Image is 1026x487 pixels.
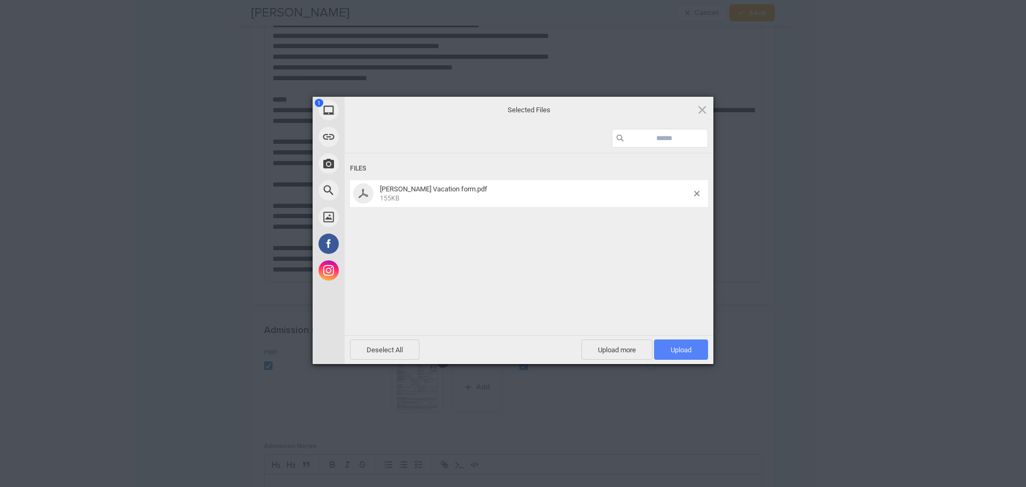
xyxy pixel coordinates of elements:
[581,339,652,360] span: Upload more
[313,123,441,150] div: Link (URL)
[671,346,691,354] span: Upload
[313,150,441,177] div: Take Photo
[350,339,419,360] span: Deselect All
[313,204,441,230] div: Unsplash
[696,104,708,115] span: Click here or hit ESC to close picker
[313,257,441,284] div: Instagram
[313,177,441,204] div: Web Search
[654,339,708,360] span: Upload
[313,230,441,257] div: Facebook
[377,185,694,203] span: Cibele VIANA Vacation form.pdf
[422,105,636,114] span: Selected Files
[315,99,323,107] span: 1
[350,159,708,179] div: Files
[380,195,399,202] span: 155KB
[313,97,441,123] div: My Device
[380,185,487,193] span: [PERSON_NAME] Vacation form.pdf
